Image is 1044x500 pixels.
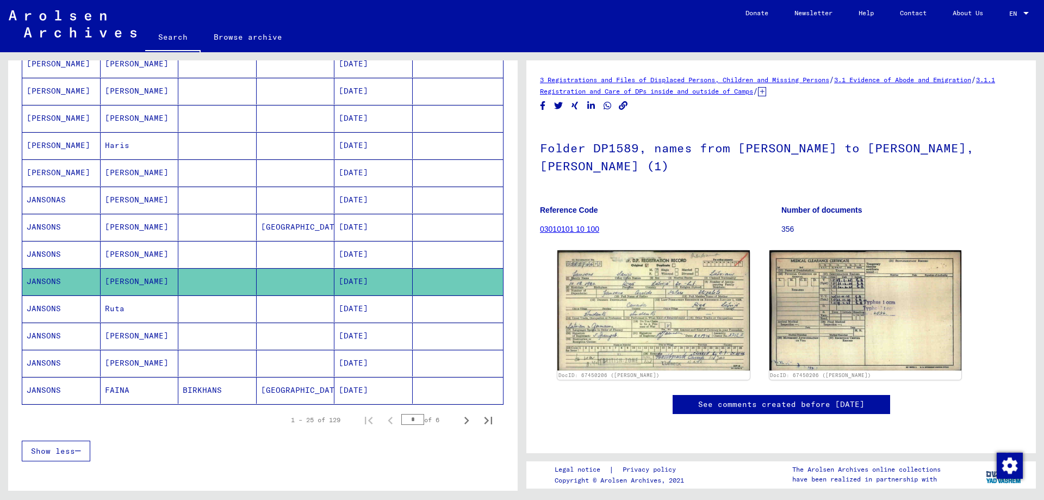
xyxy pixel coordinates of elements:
a: Search [145,24,201,52]
div: 1 – 25 of 129 [291,415,340,425]
b: Number of documents [781,206,862,214]
span: / [829,75,834,84]
div: of 6 [401,415,456,425]
mat-cell: [PERSON_NAME] [101,241,179,268]
mat-cell: [PERSON_NAME] [22,159,101,186]
div: Zustimmung ändern [996,452,1022,478]
mat-cell: [DATE] [334,78,413,104]
mat-cell: JANSONS [22,295,101,322]
mat-cell: JANSONS [22,241,101,268]
mat-cell: [PERSON_NAME] [101,268,179,295]
a: Legal notice [555,464,609,476]
button: Share on Twitter [553,99,564,113]
button: Share on Facebook [537,99,549,113]
mat-cell: [DATE] [334,214,413,240]
mat-cell: [PERSON_NAME] [101,159,179,186]
mat-cell: [DATE] [334,159,413,186]
a: 3.1 Evidence of Abode and Emigration [834,76,971,84]
a: 03010101 10 100 [540,225,599,233]
mat-select-trigger: EN [1009,9,1017,17]
mat-cell: [GEOGRAPHIC_DATA] [257,377,335,404]
mat-cell: JANSONS [22,350,101,376]
mat-cell: [PERSON_NAME] [22,132,101,159]
mat-cell: JANSONS [22,323,101,349]
button: Last page [477,409,499,431]
a: See comments created before [DATE] [698,399,865,410]
span: / [753,86,758,96]
mat-cell: [DATE] [334,187,413,213]
button: Copy link [618,99,629,113]
button: Previous page [380,409,401,431]
mat-cell: JANSONAS [22,187,101,213]
p: The Arolsen Archives online collections [792,465,941,474]
a: Privacy policy [614,464,689,476]
img: yv_logo.png [984,461,1024,488]
mat-cell: [DATE] [334,350,413,376]
h1: Folder DP1589, names from [PERSON_NAME] to [PERSON_NAME], [PERSON_NAME] (1) [540,123,1022,189]
img: 001.jpg [557,250,750,371]
mat-cell: [GEOGRAPHIC_DATA] [257,214,335,240]
img: Arolsen_neg.svg [9,10,136,38]
mat-cell: Ruta [101,295,179,322]
mat-cell: [DATE] [334,51,413,77]
mat-cell: [DATE] [334,295,413,322]
mat-cell: [DATE] [334,105,413,132]
mat-cell: [PERSON_NAME] [101,323,179,349]
a: Browse archive [201,24,295,50]
img: 002.jpg [769,250,962,371]
button: Share on WhatsApp [602,99,613,113]
button: First page [358,409,380,431]
mat-cell: [PERSON_NAME] [101,51,179,77]
mat-cell: [PERSON_NAME] [22,78,101,104]
mat-cell: [PERSON_NAME] [22,105,101,132]
mat-cell: BIRKHANS [178,377,257,404]
a: DocID: 67450206 ([PERSON_NAME]) [770,372,871,378]
mat-cell: [PERSON_NAME] [101,350,179,376]
mat-cell: JANSONS [22,214,101,240]
button: Show less [22,441,90,461]
a: 3 Registrations and Files of Displaced Persons, Children and Missing Persons [540,76,829,84]
mat-cell: JANSONS [22,377,101,404]
p: have been realized in partnership with [792,474,941,484]
mat-cell: [DATE] [334,323,413,349]
mat-cell: Haris [101,132,179,159]
div: | [555,464,689,476]
mat-cell: [PERSON_NAME] [101,105,179,132]
button: Share on Xing [569,99,581,113]
a: DocID: 67450206 ([PERSON_NAME]) [558,372,660,378]
mat-cell: [PERSON_NAME] [101,78,179,104]
mat-cell: [DATE] [334,241,413,268]
mat-cell: [DATE] [334,268,413,295]
b: Reference Code [540,206,598,214]
mat-cell: [PERSON_NAME] [22,51,101,77]
mat-cell: JANSONS [22,268,101,295]
button: Next page [456,409,477,431]
mat-cell: FAINA [101,377,179,404]
mat-cell: [DATE] [334,132,413,159]
mat-cell: [DATE] [334,377,413,404]
mat-cell: [PERSON_NAME] [101,187,179,213]
p: Copyright © Arolsen Archives, 2021 [555,476,689,485]
button: Share on LinkedIn [586,99,597,113]
p: 356 [781,224,1022,235]
mat-cell: [PERSON_NAME] [101,214,179,240]
img: Zustimmung ändern [997,453,1023,479]
span: / [971,75,976,84]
